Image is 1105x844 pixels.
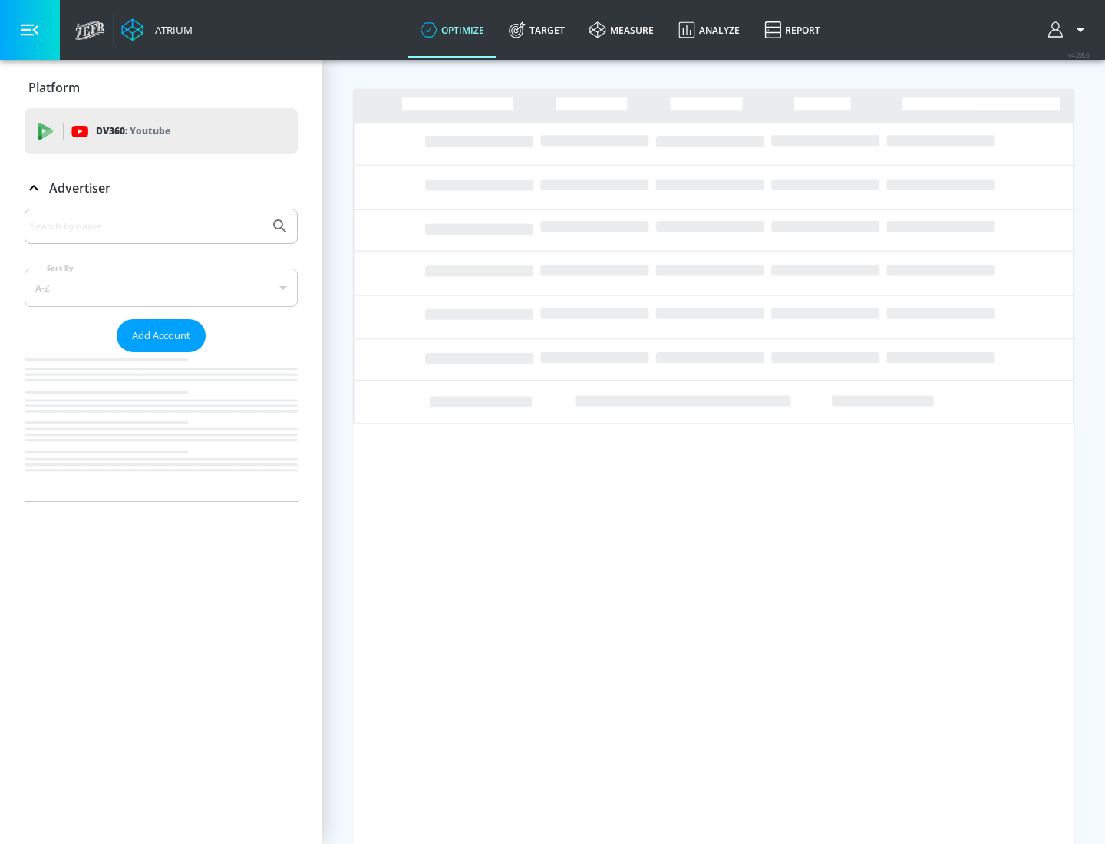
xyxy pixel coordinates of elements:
input: Search by name [31,216,263,236]
a: measure [577,2,666,58]
nav: list of Advertiser [25,352,298,501]
a: Report [752,2,833,58]
span: v 4.28.0 [1068,51,1090,59]
div: A-Z [25,269,298,307]
span: Add Account [132,327,190,345]
p: Advertiser [49,180,110,196]
div: Platform [25,66,298,109]
p: Platform [28,79,80,96]
button: Add Account [117,319,206,352]
div: Advertiser [25,166,298,209]
a: Analyze [666,2,752,58]
div: Advertiser [25,209,298,501]
label: Sort By [44,263,77,273]
p: Youtube [130,123,170,139]
a: Atrium [121,18,193,41]
div: Atrium [149,23,193,37]
a: Target [496,2,577,58]
a: optimize [408,2,496,58]
p: DV360: [96,123,170,140]
div: DV360: Youtube [25,108,298,154]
